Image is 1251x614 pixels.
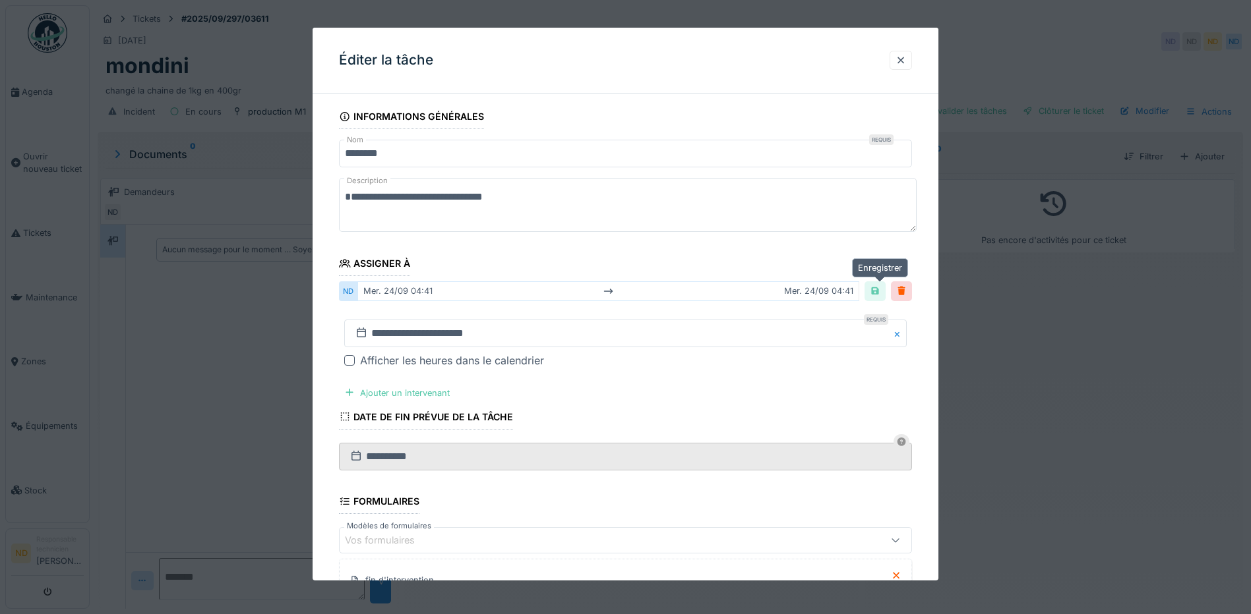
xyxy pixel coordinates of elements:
div: Informations générales [339,107,484,129]
label: Description [344,173,390,189]
label: Nom [344,134,366,146]
div: Ajouter un intervenant [339,384,455,402]
div: Vos formulaires [345,533,433,547]
div: fin d'intervention [365,574,434,586]
div: Afficher les heures dans le calendrier [360,352,544,368]
button: Close [892,320,907,347]
div: Formulaires [339,491,419,514]
div: Enregistrer [852,258,908,277]
div: Assigner à [339,254,410,276]
div: ND [339,281,357,300]
div: mer. 24/09 04:41 mer. 24/09 04:41 [357,281,859,300]
div: Requis [869,134,894,145]
div: Date de fin prévue de la tâche [339,407,513,430]
label: Modèles de formulaires [344,520,434,532]
h3: Éditer la tâche [339,52,433,69]
div: Requis [864,314,888,325]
